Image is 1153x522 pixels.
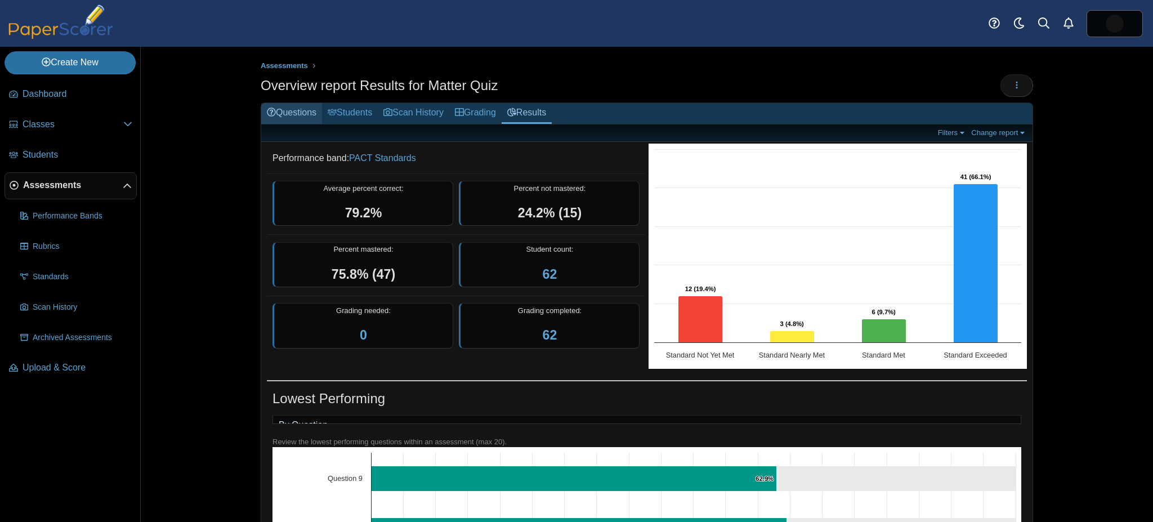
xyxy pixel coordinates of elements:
[272,181,453,226] div: Average percent correct:
[332,267,395,282] span: 75.8% (47)
[449,103,502,124] a: Grading
[328,474,363,483] text: Question 9
[23,179,123,191] span: Assessments
[770,331,815,343] path: Standard Nearly Met, 3. Overall Assessment Performance.
[23,362,132,374] span: Upload & Score
[16,233,137,260] a: Rubrics
[272,389,385,408] h1: Lowest Performing
[33,332,132,343] span: Archived Assessments
[1087,10,1143,37] a: ps.74CSeXsONR1xs8MJ
[5,172,137,199] a: Assessments
[678,296,723,343] path: Standard Not Yet Met, 12. Overall Assessment Performance.
[16,294,137,321] a: Scan History
[16,264,137,291] a: Standards
[518,206,582,220] span: 24.2% (15)
[372,466,777,491] path: Question 9, 62.9%. % of Points Earned.
[272,303,453,349] div: Grading needed:
[685,285,716,292] text: 12 (19.4%)
[33,271,132,283] span: Standards
[261,103,322,124] a: Questions
[543,267,557,282] a: 62
[459,242,640,288] div: Student count:
[5,31,117,41] a: PaperScorer
[666,351,735,359] text: Standard Not Yet Met
[258,59,311,73] a: Assessments
[1106,15,1124,33] img: ps.74CSeXsONR1xs8MJ
[33,211,132,222] span: Performance Bands
[862,351,905,359] text: Standard Met
[872,309,896,315] text: 6 (9.7%)
[5,111,137,139] a: Classes
[33,241,132,252] span: Rubrics
[349,153,416,163] a: PACT Standards
[944,351,1007,359] text: Standard Exceeded
[935,128,969,137] a: Filters
[1056,11,1081,36] a: Alerts
[459,181,640,226] div: Percent not mastered:
[502,103,552,124] a: Results
[777,466,1016,491] path: Question 9, 37.1. .
[649,144,1027,369] svg: Interactive chart
[33,302,132,313] span: Scan History
[360,328,367,342] a: 0
[23,88,132,100] span: Dashboard
[261,76,498,95] h1: Overview report Results for Matter Quiz
[954,184,998,343] path: Standard Exceeded, 41. Overall Assessment Performance.
[5,81,137,108] a: Dashboard
[267,144,645,173] dd: Performance band:
[756,475,774,482] text: 62.9%
[273,416,333,435] a: By Question
[759,351,825,359] text: Standard Nearly Met
[968,128,1030,137] a: Change report
[459,303,640,349] div: Grading completed:
[5,355,137,382] a: Upload & Score
[862,319,906,343] path: Standard Met, 6. Overall Assessment Performance.
[322,103,378,124] a: Students
[23,149,132,161] span: Students
[649,144,1027,369] div: Chart. Highcharts interactive chart.
[16,324,137,351] a: Archived Assessments
[378,103,449,124] a: Scan History
[23,118,123,131] span: Classes
[272,437,1021,447] div: Review the lowest performing questions within an assessment (max 20).
[261,61,308,70] span: Assessments
[1106,15,1124,33] span: Jasmine McNair
[345,206,382,220] span: 79.2%
[5,142,137,169] a: Students
[5,51,136,74] a: Create New
[960,173,991,180] text: 41 (66.1%)
[780,320,805,327] text: 3 (4.8%)
[543,328,557,342] a: 62
[16,203,137,230] a: Performance Bands
[272,242,453,288] div: Percent mastered:
[5,5,117,39] img: PaperScorer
